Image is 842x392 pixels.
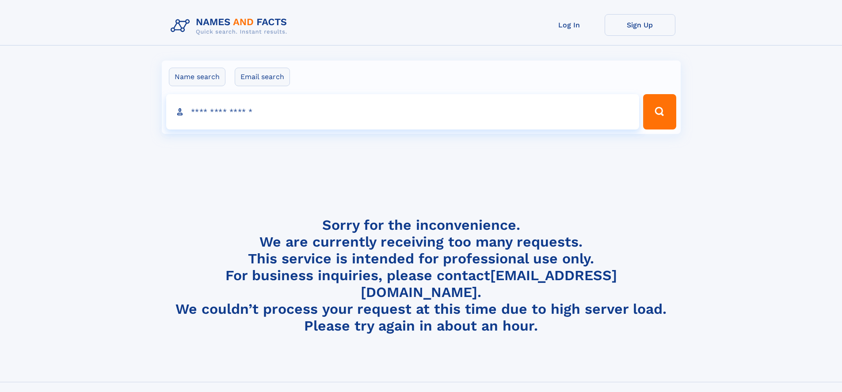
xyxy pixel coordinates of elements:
[643,94,676,129] button: Search Button
[361,267,617,301] a: [EMAIL_ADDRESS][DOMAIN_NAME]
[235,68,290,86] label: Email search
[166,94,640,129] input: search input
[169,68,225,86] label: Name search
[605,14,675,36] a: Sign Up
[534,14,605,36] a: Log In
[167,217,675,335] h4: Sorry for the inconvenience. We are currently receiving too many requests. This service is intend...
[167,14,294,38] img: Logo Names and Facts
